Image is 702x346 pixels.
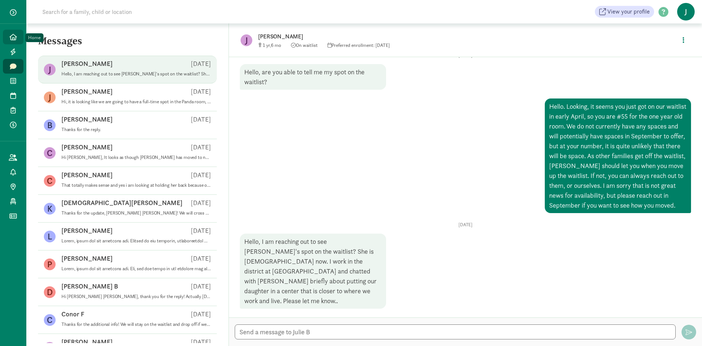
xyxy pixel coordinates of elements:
[595,6,654,18] a: View your profile
[240,222,691,228] p: [DATE]
[291,42,318,48] span: On waitlist
[263,42,271,48] span: 1
[191,115,211,124] p: [DATE]
[44,314,56,326] figure: C
[61,99,211,105] p: Hi, it is looking like we are going to have a full-time spot in the Panda room, [DEMOGRAPHIC_DATA...
[61,127,211,133] p: Thanks for the reply.
[61,115,113,124] p: [PERSON_NAME]
[240,64,386,90] div: Hello, are you able to tell me my spot on the waitlist?
[44,203,56,215] figure: K
[61,254,113,263] p: [PERSON_NAME]
[240,234,386,309] div: Hello, I am reaching out to see [PERSON_NAME]'s spot on the waitlist? She is [DEMOGRAPHIC_DATA] n...
[61,238,211,244] p: Lorem, ipsum dol sit ametcons adi. Elitsed do eiu temporin, utlaboreetdol ma al eni admi ven quis...
[607,7,650,16] span: View your profile
[191,226,211,235] p: [DATE]
[328,42,390,48] span: Preferred enrollment: [DATE]
[61,143,113,152] p: [PERSON_NAME]
[61,71,211,77] p: Hello, I am reaching out to see [PERSON_NAME]'s spot on the waitlist? She is [DEMOGRAPHIC_DATA] n...
[545,98,691,213] div: Hello. Looking, it seems you just got on our waitlist in early April, so you are #55 for the one ...
[61,226,113,235] p: [PERSON_NAME]
[44,175,56,187] figure: C
[44,286,56,298] figure: D
[28,34,41,41] div: Home
[61,282,118,291] p: [PERSON_NAME] B
[44,147,56,159] figure: C
[191,87,211,96] p: [DATE]
[665,311,702,346] iframe: Chat Widget
[191,254,211,263] p: [DATE]
[61,59,113,68] p: [PERSON_NAME]
[61,266,211,272] p: Lorem, ipsum dol sit ametcons adi. Eli, sed doe tempo in utl etdolore mag aliquaenimadm, ve qu no...
[191,143,211,152] p: [DATE]
[191,198,211,207] p: [DATE]
[44,92,56,103] figure: J
[61,310,84,319] p: Conor F
[61,87,113,96] p: [PERSON_NAME]
[241,34,252,46] figure: J
[61,198,182,207] p: [DEMOGRAPHIC_DATA][PERSON_NAME]
[38,4,243,19] input: Search for a family, child or location
[44,258,56,270] figure: P
[61,155,211,160] p: Hi [PERSON_NAME], It looks as though [PERSON_NAME] has moved to number #30 on our waitlist. I thi...
[61,182,211,188] p: That totally makes sense and yes i am looking at holding her back because of where her birthday i...
[258,31,488,42] p: [PERSON_NAME]
[191,59,211,68] p: [DATE]
[191,282,211,291] p: [DATE]
[26,35,229,53] h5: Messages
[61,294,211,300] p: Hi [PERSON_NAME] [PERSON_NAME], thank you for the reply! Actually [DATE] and [DATE] are the days ...
[44,119,56,131] figure: B
[44,231,56,242] figure: L
[191,171,211,179] p: [DATE]
[677,3,695,21] span: J
[61,210,211,216] p: Thanks for the update, [PERSON_NAME] [PERSON_NAME]! We will cross our fingers and hope to hear fr...
[61,321,211,327] p: Thanks for the additional info! We will stay on the waitlist and drop off if we find care elsewhere!
[61,171,113,179] p: [PERSON_NAME]
[271,42,281,48] span: 6
[191,310,211,319] p: [DATE]
[44,64,56,75] figure: J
